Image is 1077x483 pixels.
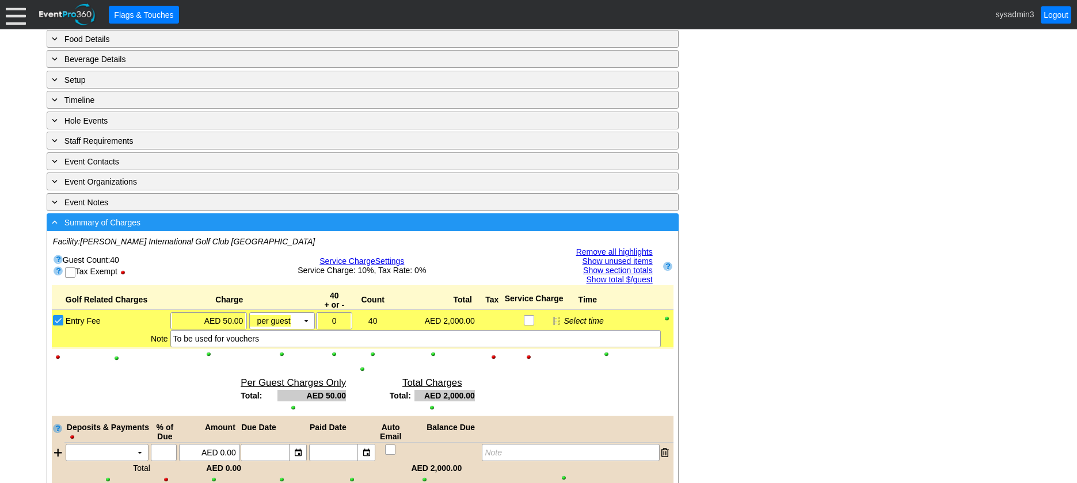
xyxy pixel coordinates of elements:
[319,256,375,266] span: Service Charge
[524,316,536,327] input: Service Charge
[64,34,110,44] span: Food Details
[405,423,481,441] div: Balance Due
[80,237,315,246] span: [PERSON_NAME] International Golf Club [GEOGRAPHIC_DATA]
[257,266,467,275] div: Service Charge: 10%, Tax Rate: 0%
[50,134,629,147] div: Staff Requirements
[551,312,562,329] div: Don't show this item on timeline; click to toggle
[50,93,629,106] div: Timeline
[53,353,63,361] div: Hide column when printing; click to show column when printing.
[50,114,629,127] div: Hole Events
[6,5,26,25] div: Menu: Click or 'Crtl+M' to toggle menu open/close
[482,353,506,361] div: Hide column when printing; click to show column when printing.
[64,157,119,166] span: Event Contacts
[1041,6,1071,24] a: Logout
[587,275,653,284] a: Show total $/guest
[50,195,629,209] div: Event Notes
[64,291,169,309] div: Golf Related Charges
[389,376,475,390] td: Total Charges
[170,350,248,358] div: Show column when printing; click to hide column when printing.
[414,390,475,401] td: AED 2,000.00
[504,291,565,309] div: Service Charge
[50,155,629,168] div: Event Contacts
[64,55,126,64] span: Beverage Details
[50,32,629,45] div: Food Details
[468,474,660,482] div: Show column when printing; click to hide column when printing.
[564,316,659,325] div: Select time
[66,316,101,325] label: Entry Fee
[392,350,475,358] div: Show column when printing; click to hide column when printing.
[390,404,475,412] div: Show Total Charges when printing; click to hide Total Charges when printing.
[170,330,661,347] div: To be used for vouchers
[241,404,346,412] div: Show Per Guest Charges when printing; click to hide Per Guest Charges when printing.
[392,291,481,309] div: Total
[386,445,397,457] input: Send email to event contacts to notify about past due amount
[387,463,467,473] div: AED 2,000.00
[583,256,653,266] a: Show unused items
[257,315,290,327] span: per guest
[661,444,669,461] div: Remove payment
[485,448,502,457] i: Note
[64,136,134,145] span: Staff Requirements
[75,267,117,276] span: Tax Exempt
[319,256,404,266] a: Service ChargeSettings
[330,291,339,300] span: 40
[66,354,168,362] div: Show column when printing; click to hide column when printing.
[64,330,169,347] div: Note
[355,312,391,329] div: 40
[53,237,672,246] td: Facility:
[54,254,256,264] div: Guest Count:
[64,95,94,105] span: Timeline
[64,218,140,227] span: Summary of Charges
[392,312,475,329] div: AED 2,000.00
[64,198,108,207] span: Event Notes
[169,291,249,309] div: Charge
[64,463,151,473] div: Total
[239,390,277,401] th: Total:
[110,255,119,264] span: 40
[50,52,629,66] div: Beverage Details
[240,423,309,441] div: Due Date
[562,312,660,329] div: Edit start & end times
[316,350,352,358] div: Show column when printing; click to hide column when printing.
[64,177,137,186] span: Event Organizations
[239,376,346,390] td: Per Guest Charges Only
[583,266,653,275] a: Show section totals
[565,291,662,309] div: Time
[277,390,346,401] td: AED 50.00
[551,350,660,358] div: Show column when printing; click to hide column when printing.
[324,300,344,309] span: + or -
[66,423,151,441] div: Deposits & Payments
[119,269,134,277] div: Hide Tax Exempt when printing; click to show Tax Exempt when printing.
[481,291,504,309] div: Tax
[50,175,629,188] div: Event Organizations
[52,444,64,461] div: Add payment
[249,350,314,358] div: Show column when printing; click to hide column when printing.
[181,463,246,473] div: AED 0.00
[355,350,391,358] div: Show column when printing; click to hide column when printing.
[64,75,86,85] span: Setup
[50,73,629,86] div: Setup
[52,365,673,373] div: Show Notes when printing; click to hide Notes when printing.
[37,2,97,28] img: EventPro360
[377,423,405,441] div: Auto Email
[576,247,653,256] a: Remove all highlights
[66,268,77,279] input: Set tax exempt status of event
[179,423,242,441] div: Amount
[112,9,176,21] span: Flags & Touches
[68,433,80,441] div: Hide Deposits & Payments when printing; click to show Deposits & Payments when printing.
[508,353,550,361] div: Hide column when printing; click to show column when printing.
[353,291,392,309] div: Count
[389,390,414,401] th: Total:
[996,9,1034,18] span: sysadmin3
[151,423,179,441] div: % of Due
[64,116,108,125] span: Hole Events
[50,216,629,229] div: Summary of Charges
[663,315,672,323] div: Show row when printing; click to hide row when printing.
[309,423,377,441] div: Paid Date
